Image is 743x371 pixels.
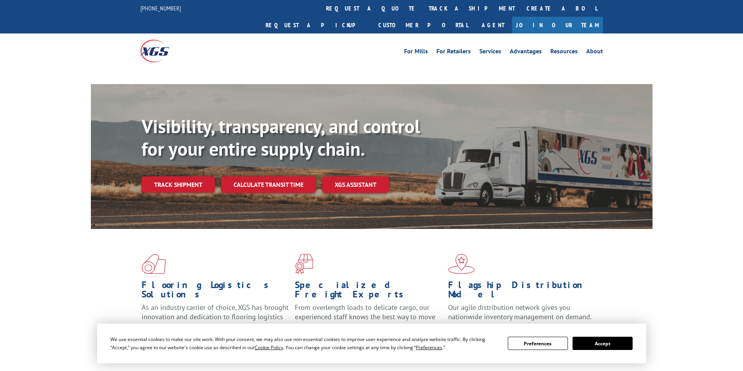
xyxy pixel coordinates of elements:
a: About [586,48,603,57]
h1: Specialized Freight Experts [295,280,442,303]
h1: Flagship Distribution Model [448,280,596,303]
a: For Retailers [436,48,471,57]
img: xgs-icon-total-supply-chain-intelligence-red [142,254,166,274]
a: Track shipment [142,176,215,193]
a: Services [479,48,501,57]
a: Resources [550,48,578,57]
span: As an industry carrier of choice, XGS has brought innovation and dedication to flooring logistics... [142,303,289,331]
a: For Mills [404,48,428,57]
a: Join Our Team [512,17,603,33]
button: Preferences [508,337,568,350]
span: Cookie Policy [255,344,283,351]
img: xgs-icon-flagship-distribution-model-red [448,254,475,274]
div: Cookie Consent Prompt [97,324,646,363]
div: We use essential cookies to make our site work. With your consent, we may also use non-essential ... [110,335,498,352]
button: Accept [573,337,633,350]
h1: Flooring Logistics Solutions [142,280,289,303]
p: From overlength loads to delicate cargo, our experienced staff knows the best way to move your fr... [295,303,442,338]
span: Preferences [416,344,442,351]
img: xgs-icon-focused-on-flooring-red [295,254,313,274]
a: [PHONE_NUMBER] [140,4,181,12]
a: Agent [474,17,512,33]
a: Customer Portal [372,17,474,33]
a: Request a pickup [260,17,372,33]
a: Advantages [510,48,542,57]
a: XGS ASSISTANT [322,176,389,193]
span: Our agile distribution network gives you nationwide inventory management on demand. [448,303,592,321]
a: Calculate transit time [221,176,316,193]
b: Visibility, transparency, and control for your entire supply chain. [142,114,420,161]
